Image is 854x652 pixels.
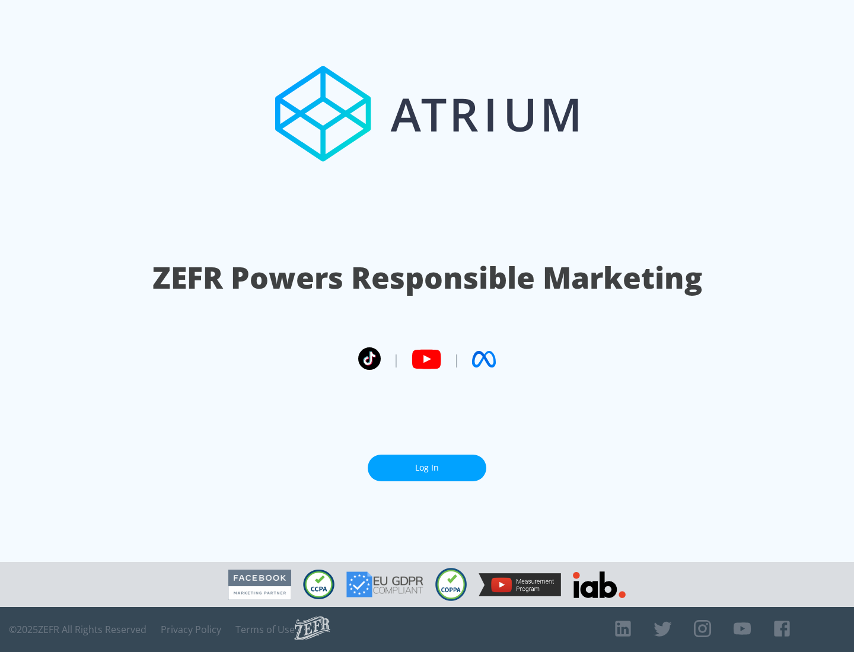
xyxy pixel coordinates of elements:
a: Terms of Use [235,624,295,635]
img: IAB [573,571,626,598]
span: © 2025 ZEFR All Rights Reserved [9,624,146,635]
h1: ZEFR Powers Responsible Marketing [152,257,702,298]
span: | [453,350,460,368]
span: | [393,350,400,368]
img: CCPA Compliant [303,570,334,599]
img: COPPA Compliant [435,568,467,601]
img: Facebook Marketing Partner [228,570,291,600]
img: GDPR Compliant [346,571,423,597]
a: Log In [368,455,486,481]
img: YouTube Measurement Program [479,573,561,596]
a: Privacy Policy [161,624,221,635]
